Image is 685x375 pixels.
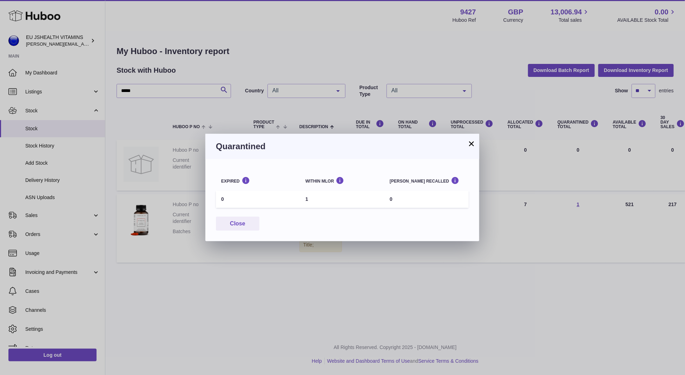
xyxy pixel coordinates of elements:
td: 0 [216,191,300,208]
td: 1 [300,191,384,208]
button: × [467,139,476,148]
td: 0 [384,191,469,208]
div: Within MLOR [305,177,379,183]
h3: Quarantined [216,141,469,152]
button: Close [216,217,259,231]
div: [PERSON_NAME] recalled [390,177,463,183]
div: Expired [221,177,295,183]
